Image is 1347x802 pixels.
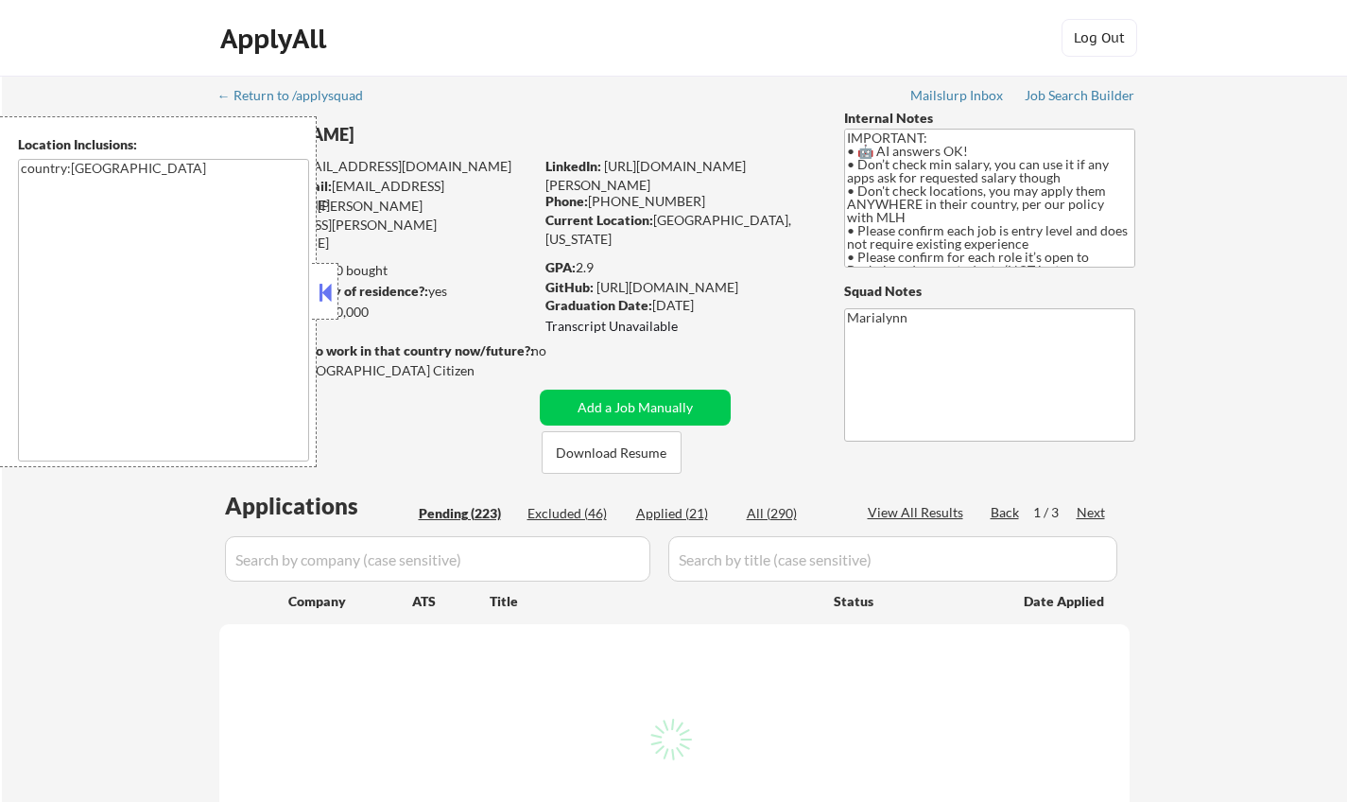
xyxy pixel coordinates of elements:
div: Title [490,592,816,611]
div: Next [1077,503,1107,522]
div: Squad Notes [844,282,1135,301]
div: [GEOGRAPHIC_DATA], [US_STATE] [545,211,813,248]
div: Applied (21) [636,504,731,523]
div: ApplyAll [220,23,332,55]
div: 2.9 [545,258,816,277]
div: yes [218,282,527,301]
div: [EMAIL_ADDRESS][DOMAIN_NAME] [220,157,533,176]
strong: GitHub: [545,279,594,295]
div: Internal Notes [844,109,1135,128]
div: All (290) [747,504,841,523]
div: [PERSON_NAME][EMAIL_ADDRESS][PERSON_NAME][DOMAIN_NAME] [219,197,533,253]
div: Status [834,584,996,618]
input: Search by company (case sensitive) [225,536,650,582]
strong: GPA: [545,259,576,275]
div: [PERSON_NAME] [219,123,608,147]
div: Back [991,503,1021,522]
strong: Phone: [545,193,588,209]
a: ← Return to /applysquad [217,88,381,107]
div: Date Applied [1024,592,1107,611]
div: Mailslurp Inbox [910,89,1005,102]
a: [URL][DOMAIN_NAME] [596,279,738,295]
a: Mailslurp Inbox [910,88,1005,107]
div: ← Return to /applysquad [217,89,381,102]
div: ATS [412,592,490,611]
div: View All Results [868,503,969,522]
div: Location Inclusions: [18,135,309,154]
div: [EMAIL_ADDRESS][DOMAIN_NAME] [220,177,533,214]
a: [URL][DOMAIN_NAME][PERSON_NAME] [545,158,746,193]
div: Excluded (46) [527,504,622,523]
input: Search by title (case sensitive) [668,536,1117,582]
div: no [531,341,585,360]
div: [DATE] [545,296,813,315]
div: Yes, I am a [DEMOGRAPHIC_DATA] Citizen [219,361,539,380]
div: Pending (223) [419,504,513,523]
strong: Current Location: [545,212,653,228]
a: Job Search Builder [1025,88,1135,107]
div: 20 sent / 250 bought [218,261,533,280]
button: Log Out [1062,19,1137,57]
strong: Graduation Date: [545,297,652,313]
div: Job Search Builder [1025,89,1135,102]
div: Applications [225,495,412,517]
strong: LinkedIn: [545,158,601,174]
button: Download Resume [542,431,682,474]
button: Add a Job Manually [540,390,731,426]
div: $70,000 [218,303,533,322]
strong: Will need Visa to work in that country now/future?: [219,342,534,358]
div: Company [288,592,412,611]
div: [PHONE_NUMBER] [545,192,813,211]
div: 1 / 3 [1033,503,1077,522]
